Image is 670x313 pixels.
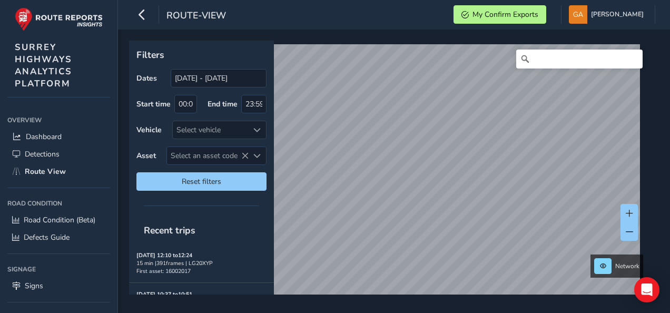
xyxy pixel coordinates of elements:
strong: [DATE] 12:10 to 12:24 [136,251,192,259]
label: Asset [136,151,156,161]
span: Select an asset code [167,147,249,164]
img: diamond-layout [569,5,587,24]
span: Detections [25,149,60,159]
a: Dashboard [7,128,110,145]
img: rr logo [15,7,103,31]
button: Reset filters [136,172,267,191]
div: Road Condition [7,195,110,211]
div: 15 min | 391 frames | LG20XYP [136,259,267,267]
span: Dashboard [26,132,62,142]
span: Road Condition (Beta) [24,215,95,225]
span: Route View [25,167,66,177]
span: Signs [25,281,43,291]
a: Defects Guide [7,229,110,246]
div: Signage [7,261,110,277]
div: Open Intercom Messenger [634,277,659,302]
div: Overview [7,112,110,128]
button: [PERSON_NAME] [569,5,647,24]
input: Search [516,50,643,69]
span: Network [615,262,639,270]
p: Filters [136,48,267,62]
a: Signs [7,277,110,295]
span: route-view [166,9,226,24]
div: Select an asset code [249,147,266,164]
span: Defects Guide [24,232,70,242]
strong: [DATE] 10:37 to 10:51 [136,290,192,298]
label: Vehicle [136,125,162,135]
label: Dates [136,73,157,83]
span: [PERSON_NAME] [591,5,644,24]
span: My Confirm Exports [472,9,538,19]
a: Road Condition (Beta) [7,211,110,229]
span: SURREY HIGHWAYS ANALYTICS PLATFORM [15,41,72,90]
a: Detections [7,145,110,163]
label: Start time [136,99,171,109]
button: My Confirm Exports [454,5,546,24]
span: Recent trips [136,217,203,244]
label: End time [208,99,238,109]
span: First asset: 16002017 [136,267,191,275]
span: Reset filters [144,177,259,187]
a: Route View [7,163,110,180]
div: Select vehicle [173,121,249,139]
canvas: Map [133,44,640,307]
